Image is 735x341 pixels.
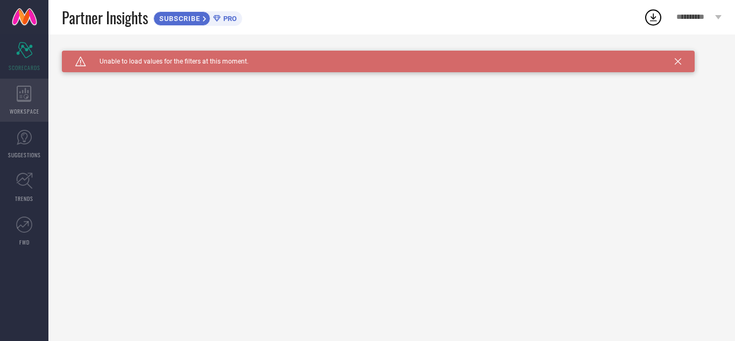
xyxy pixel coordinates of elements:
div: Open download list [644,8,663,27]
span: WORKSPACE [10,107,39,115]
span: SUBSCRIBE [154,15,203,23]
a: SUBSCRIBEPRO [153,9,242,26]
span: FWD [19,238,30,246]
span: Partner Insights [62,6,148,29]
span: SCORECARDS [9,64,40,72]
span: Unable to load values for the filters at this moment. [86,58,249,65]
div: Unable to load filters at this moment. Please try later. [62,51,722,59]
span: PRO [221,15,237,23]
span: TRENDS [15,194,33,203]
span: SUGGESTIONS [8,151,41,159]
